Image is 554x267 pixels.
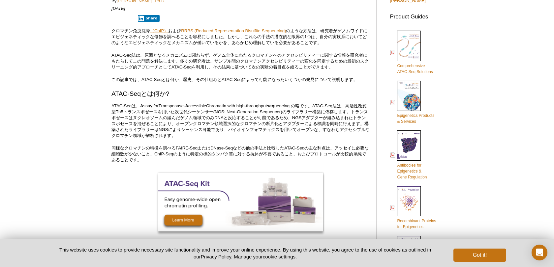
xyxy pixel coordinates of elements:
[181,28,286,33] a: RRBS (Reduced Representation Bisulfite Sequencing)
[397,31,421,61] img: Comprehensive ATAC-Seq Solutions
[397,236,421,266] img: Custom_Services_cover
[390,185,436,230] a: Recombinant Proteinsfor Epigenetics
[397,64,433,74] span: Comprehensive ATAC-Seq Solutions
[111,6,125,11] em: [DATE]
[159,103,161,108] strong: T
[48,246,443,260] p: This website uses cookies to provide necessary site functionality and improve your online experie...
[267,103,274,108] strong: seq
[397,130,421,161] img: Abs_epi_2015_cover_web_70x200
[390,30,433,75] a: ComprehensiveATAC-Seq Solutions
[111,52,370,70] p: ATAC-Seq法は、原因となるメカニズムに関わらず、ゲノム全体にわたるクロマチンへのアクセシビリティーに関する情報を研究者にもたらしてこの問題を解決します。多くの研究者は、サンプル間のクロマチ...
[111,145,370,163] p: 同様なクロマチンの特徴を調べるFAIRE-SeqまたはDNase-Seqなどの他の手法と比較したATAC-Seqの主な利点は、アッセイに必要な細胞数が少ないこと、ChIP-Seqのように特定の標...
[397,113,434,124] span: Epigenetics Products & Services
[263,254,295,259] button: cookie settings
[397,219,436,229] span: Recombinant Proteins for Epigenetics
[453,249,506,262] button: Got it!
[397,186,421,216] img: Rec_prots_140604_cover_web_70x200
[111,77,370,83] p: この記事では、ATAC-Seqとは何か、歴史、その仕組みとATAC-Seqによって可能になったいくつかの発見について説明します。
[390,80,434,125] a: Epigenetics Products& Services
[111,103,370,139] p: ATAC-Seqは、 ssay for ransposase- ccessible hromatin with high-throughput uencing の略です。ATAC-Seq法は、高...
[397,163,427,179] span: Antibodies for Epigenetics & Gene Regulation
[185,103,188,108] strong: A
[532,245,547,260] div: Open Intercom Messenger
[140,103,143,108] strong: A
[397,81,421,111] img: Epi_brochure_140604_cover_web_70x200
[206,103,209,108] strong: C
[111,28,370,46] p: クロマチン免疫沈降 および のような方法は、研究者がゲノムワイドにエピジェネティックな修飾を調べることを容易にしました。しかし、これらの手法の潜在的な限界の1つは、自分の実験系においてどのような...
[138,15,160,22] button: Share
[390,10,443,20] h3: Product Guides
[111,89,370,98] h2: ATAC-Seqとは何か?
[158,173,323,231] img: ATAC-Seq Kit
[150,28,168,33] a: （ChIP）
[390,130,427,181] a: Antibodies forEpigenetics &Gene Regulation
[201,254,231,259] a: Privacy Policy
[111,15,133,21] iframe: X Post Button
